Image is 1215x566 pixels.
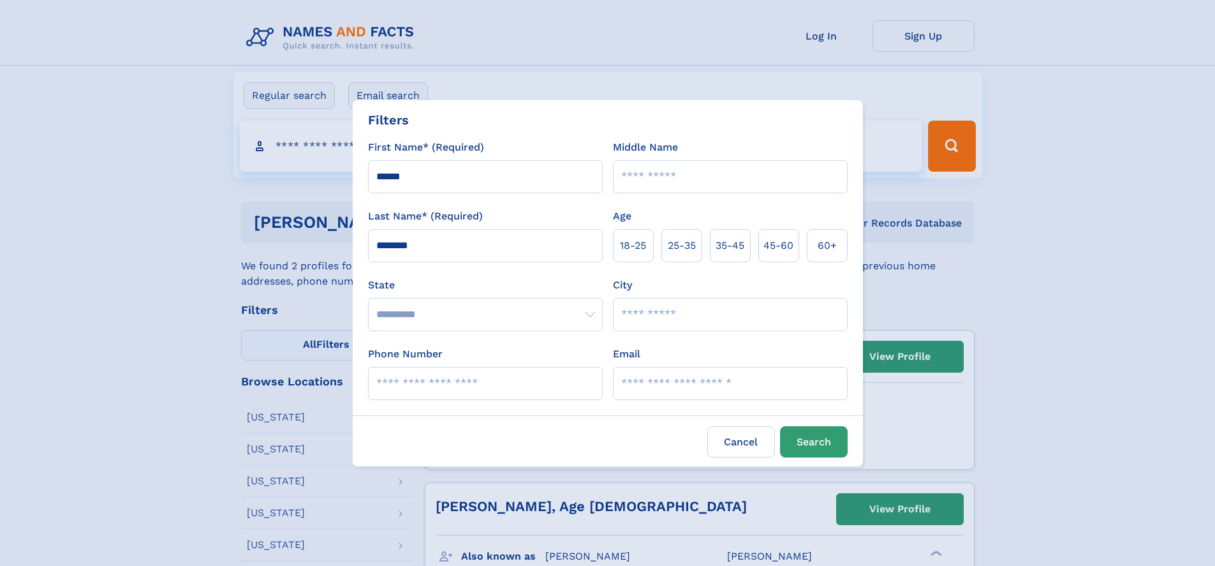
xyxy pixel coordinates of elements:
[763,238,793,253] span: 45‑60
[368,140,484,155] label: First Name* (Required)
[613,209,631,224] label: Age
[716,238,744,253] span: 35‑45
[818,238,837,253] span: 60+
[368,209,483,224] label: Last Name* (Required)
[613,140,678,155] label: Middle Name
[613,346,640,362] label: Email
[368,278,603,293] label: State
[668,238,696,253] span: 25‑35
[613,278,632,293] label: City
[780,426,848,458] button: Search
[368,346,443,362] label: Phone Number
[707,426,775,458] label: Cancel
[368,110,409,130] div: Filters
[620,238,646,253] span: 18‑25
